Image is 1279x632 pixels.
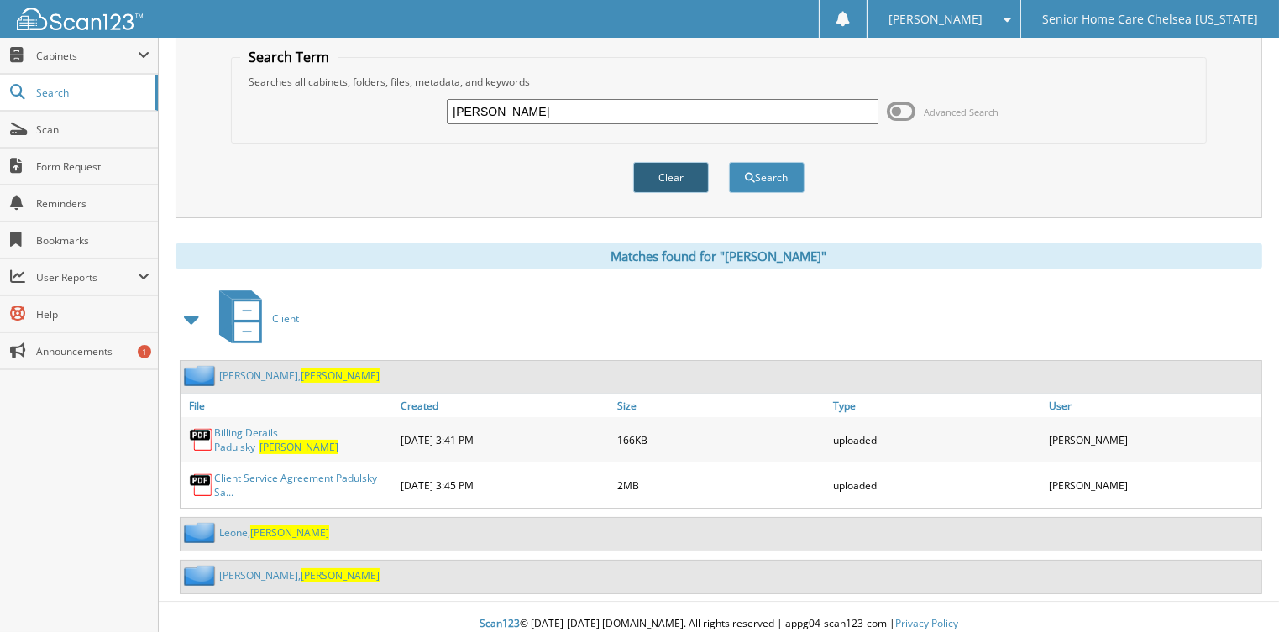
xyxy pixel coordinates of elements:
a: Created [396,394,612,417]
a: File [181,394,396,417]
button: Clear [633,162,709,193]
span: Client [272,311,299,326]
div: 2MB [613,467,829,504]
span: Announcements [36,344,149,358]
span: Advanced Search [925,106,999,118]
div: Matches found for "[PERSON_NAME]" [176,243,1262,269]
span: Reminders [36,196,149,211]
iframe: Chat Widget [1195,551,1279,632]
img: folder2.png [184,522,219,543]
span: Scan123 [480,616,520,630]
span: [PERSON_NAME] [888,14,983,24]
span: [PERSON_NAME] [250,525,329,540]
a: User [1046,394,1261,417]
a: [PERSON_NAME],[PERSON_NAME] [219,568,380,582]
a: Privacy Policy [895,616,958,630]
img: PDF.png [189,473,214,498]
div: Searches all cabinets, folders, files, metadata, and keywords [240,75,1198,89]
span: Senior Home Care Chelsea [US_STATE] [1042,14,1258,24]
a: Client [209,285,299,352]
a: Size [613,394,829,417]
span: [PERSON_NAME] [301,368,380,383]
div: [PERSON_NAME] [1046,467,1261,504]
span: Scan [36,123,149,137]
div: [DATE] 3:41 PM [396,421,612,458]
a: [PERSON_NAME],[PERSON_NAME] [219,368,380,383]
img: folder2.png [184,365,219,386]
span: Help [36,307,149,321]
a: Type [829,394,1045,417]
span: [PERSON_NAME] [259,440,338,454]
span: Form Request [36,159,149,174]
a: Client Service Agreement Padulsky_ Sa... [214,471,392,499]
div: uploaded [829,467,1045,504]
span: Search [36,86,147,100]
span: User Reports [36,270,138,285]
div: 166KB [613,421,829,458]
span: [PERSON_NAME] [301,568,380,582]
button: Search [729,162,805,193]
a: Leone,[PERSON_NAME] [219,525,329,540]
span: Cabinets [36,49,138,63]
img: folder2.png [184,565,219,586]
div: [PERSON_NAME] [1046,421,1261,458]
legend: Search Term [240,48,338,66]
div: [DATE] 3:45 PM [396,467,612,504]
span: Bookmarks [36,233,149,248]
div: uploaded [829,421,1045,458]
a: Billing Details Padulsky_[PERSON_NAME] [214,426,392,454]
img: PDF.png [189,427,214,452]
div: 1 [138,345,151,358]
img: scan123-logo-white.svg [17,8,143,30]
